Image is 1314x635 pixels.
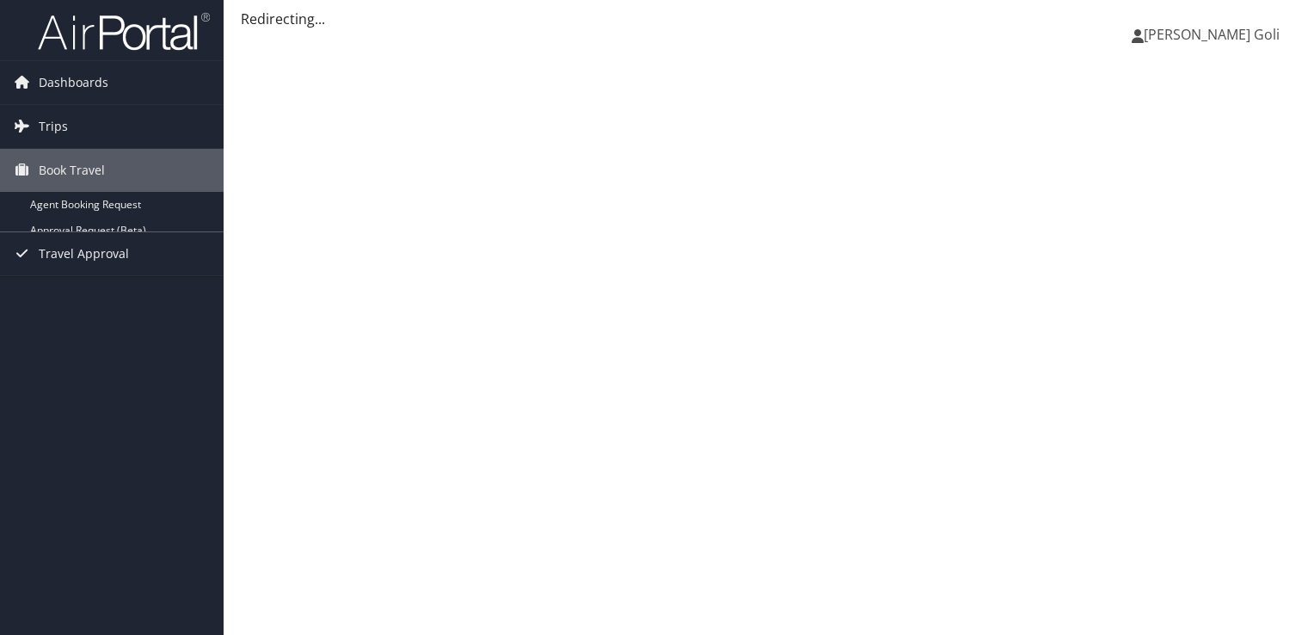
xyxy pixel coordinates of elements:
img: airportal-logo.png [38,11,210,52]
a: [PERSON_NAME] Goli [1132,9,1297,60]
span: Dashboards [39,61,108,104]
span: [PERSON_NAME] Goli [1144,25,1280,44]
div: Redirecting... [241,9,1297,29]
span: Trips [39,105,68,148]
span: Book Travel [39,149,105,192]
span: Travel Approval [39,232,129,275]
